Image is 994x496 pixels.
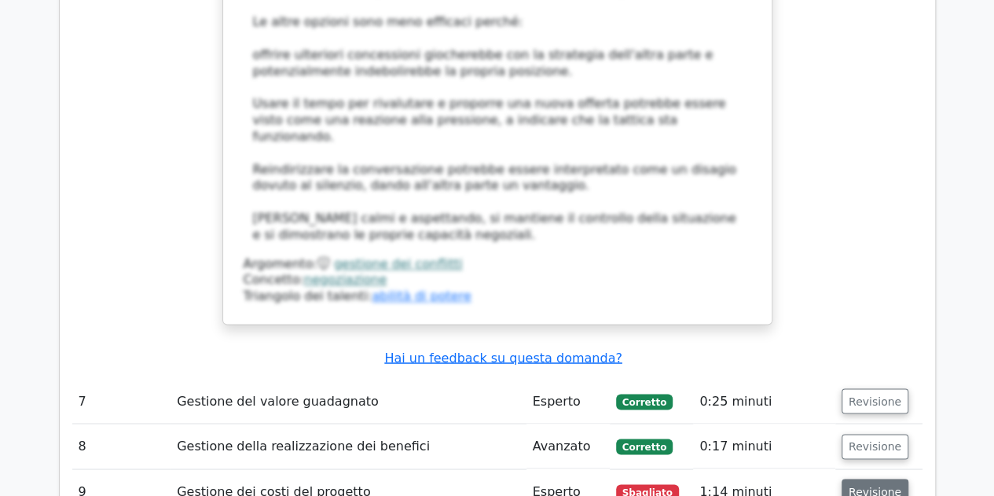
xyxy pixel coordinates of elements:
[253,14,523,29] font: Le altre opzioni sono meno efficaci perché:
[177,438,430,453] font: Gestione della realizzazione dei benefici
[533,438,591,453] font: Avanzato
[622,396,667,407] font: Corretto
[622,441,667,452] font: Corretto
[304,272,387,287] a: negoziazione
[244,272,304,287] font: Concetto:
[253,96,726,144] font: Usare il tempo per rivalutare e proporre una nuova offerta potrebbe essere visto come una reazion...
[244,288,372,303] font: Triangolo dei talenti:
[372,288,471,303] a: abilità di potere
[177,393,379,408] font: Gestione del valore guadagnato
[699,438,772,453] font: 0:17 minuti
[79,393,86,408] font: 7
[384,350,622,365] a: Hai un feedback su questa domanda?
[253,47,713,79] font: offrire ulteriori concessioni giocherebbe con la strategia dell'altra parte e potenzialmente inde...
[244,256,317,271] font: Argomento:
[253,162,736,193] font: Reindirizzare la conversazione potrebbe essere interpretato come un disagio dovuto al silenzio, d...
[79,438,86,453] font: 8
[842,434,908,459] button: Revisione
[849,395,901,407] font: Revisione
[334,256,463,271] a: gestione dei conflitti
[849,440,901,453] font: Revisione
[699,393,772,408] font: 0:25 minuti
[533,393,581,408] font: Esperto
[253,211,736,242] font: [PERSON_NAME] calmi e aspettando, si mantiene il controllo della situazione e si dimostrano le pr...
[842,388,908,413] button: Revisione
